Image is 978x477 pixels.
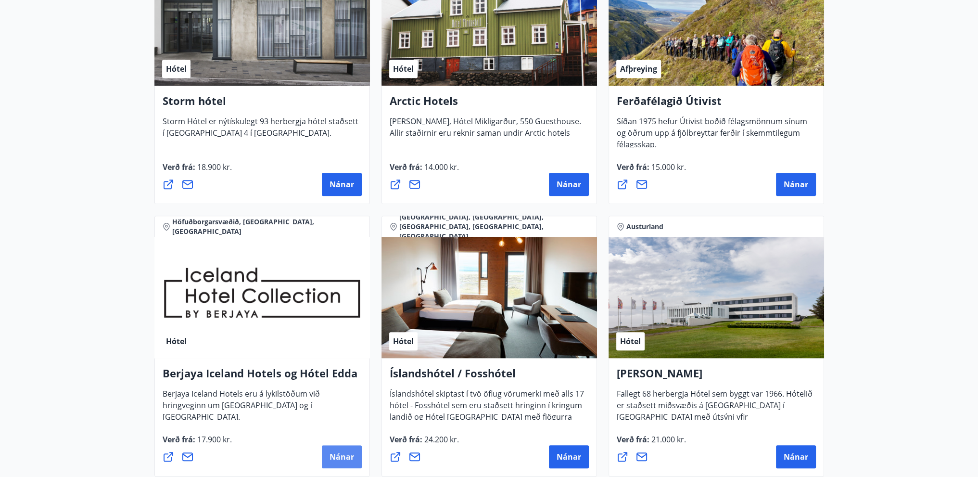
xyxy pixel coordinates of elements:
[163,434,232,452] span: Verð frá :
[620,64,657,74] span: Afþreying
[163,162,232,180] span: Verð frá :
[172,217,362,236] span: Höfuðborgarsvæðið, [GEOGRAPHIC_DATA], [GEOGRAPHIC_DATA]
[399,212,589,241] span: [GEOGRAPHIC_DATA], [GEOGRAPHIC_DATA], [GEOGRAPHIC_DATA], [GEOGRAPHIC_DATA], [GEOGRAPHIC_DATA]
[330,179,354,190] span: Nánar
[163,93,362,116] h4: Storm hótel
[330,451,354,462] span: Nánar
[617,388,813,441] span: Fallegt 68 herbergja Hótel sem byggt var 1966. Hótelið er staðsett miðsvæðis á [GEOGRAPHIC_DATA] ...
[617,366,816,388] h4: [PERSON_NAME]
[776,445,816,468] button: Nánar
[322,173,362,196] button: Nánar
[549,173,589,196] button: Nánar
[776,173,816,196] button: Nánar
[163,388,320,430] span: Berjaya Iceland Hotels eru á lykilstöðum við hringveginn um [GEOGRAPHIC_DATA] og í [GEOGRAPHIC_DA...
[617,434,686,452] span: Verð frá :
[166,64,187,74] span: Hótel
[390,162,459,180] span: Verð frá :
[322,445,362,468] button: Nánar
[617,93,816,116] h4: Ferðafélagið Útivist
[195,434,232,445] span: 17.900 kr.
[166,336,187,347] span: Hótel
[390,93,589,116] h4: Arctic Hotels
[549,445,589,468] button: Nánar
[390,116,581,146] span: [PERSON_NAME], Hótel Mikligarður, 550 Guesthouse. Allir staðirnir eru reknir saman undir Arctic h...
[649,162,686,172] span: 15.000 kr.
[393,336,414,347] span: Hótel
[617,116,807,157] span: Síðan 1975 hefur Útivist boðið félagsmönnum sínum og öðrum upp á fjölbreyttar ferðir í skemmtileg...
[163,366,362,388] h4: Berjaya Iceland Hotels og Hótel Edda
[195,162,232,172] span: 18.900 kr.
[390,388,584,441] span: Íslandshótel skiptast í tvö öflug vörumerki með alls 17 hótel - Fosshótel sem eru staðsett hringi...
[393,64,414,74] span: Hótel
[626,222,663,232] span: Austurland
[422,434,459,445] span: 24.200 kr.
[557,451,581,462] span: Nánar
[390,366,589,388] h4: Íslandshótel / Fosshótel
[390,434,459,452] span: Verð frá :
[617,162,686,180] span: Verð frá :
[557,179,581,190] span: Nánar
[163,116,358,146] span: Storm Hótel er nýtískulegt 93 herbergja hótel staðsett í [GEOGRAPHIC_DATA] 4 í [GEOGRAPHIC_DATA].
[649,434,686,445] span: 21.000 kr.
[784,451,808,462] span: Nánar
[422,162,459,172] span: 14.000 kr.
[784,179,808,190] span: Nánar
[620,336,641,347] span: Hótel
